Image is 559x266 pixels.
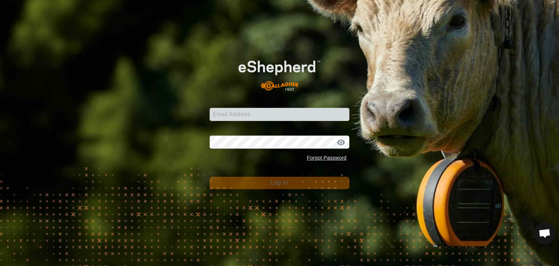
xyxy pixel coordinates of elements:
[223,49,335,97] img: E-shepherd Logo
[210,108,349,121] input: Email Address
[307,155,346,161] a: Forgot Password
[210,177,349,189] button: Log In
[534,222,556,244] a: Open chat
[270,180,288,186] span: Log In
